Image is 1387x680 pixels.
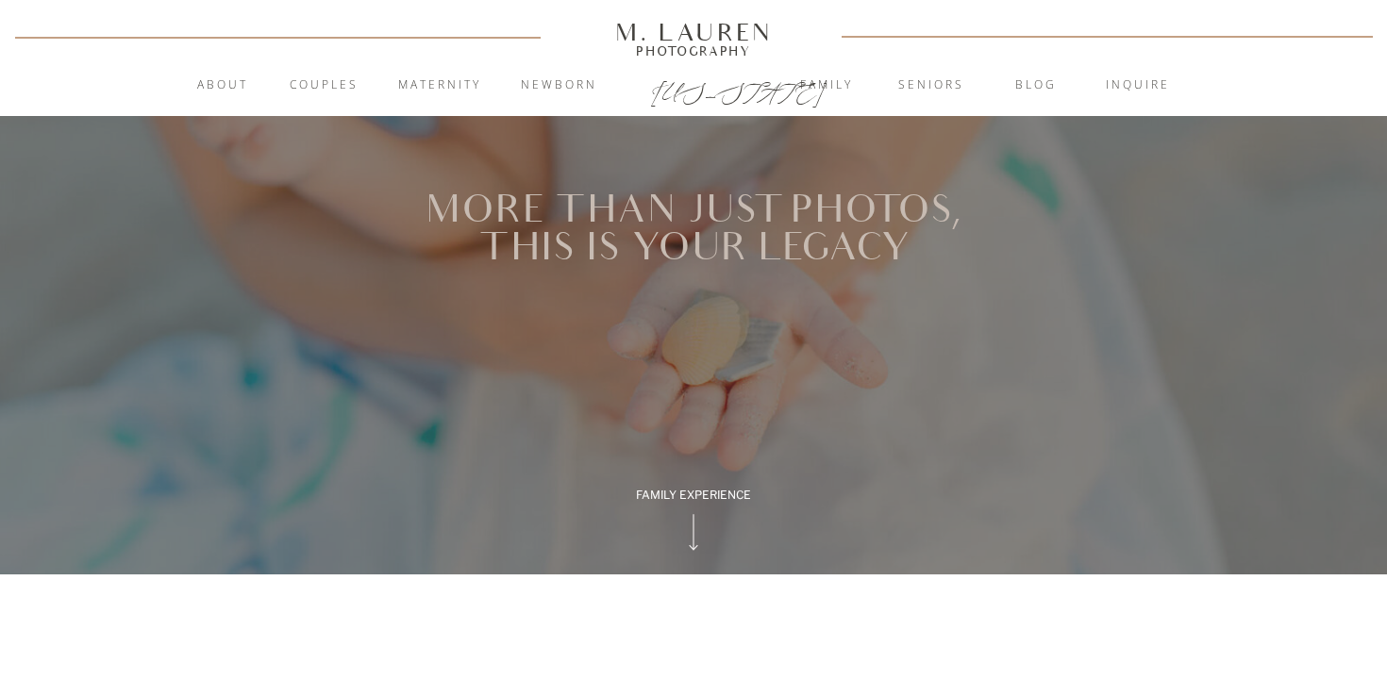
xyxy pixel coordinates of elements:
[985,76,1087,95] a: blog
[629,487,758,504] div: Family Experience
[508,76,610,95] a: Newborn
[776,76,877,95] a: Family
[651,77,737,100] a: [US_STATE]
[1087,76,1189,95] a: inquire
[607,46,780,56] a: Photography
[880,76,982,95] a: Seniors
[559,22,828,42] a: M. Lauren
[186,76,259,95] a: About
[273,76,375,95] a: Couples
[417,191,971,273] h1: More than just photos, this is your legacy
[389,76,491,95] a: Maternity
